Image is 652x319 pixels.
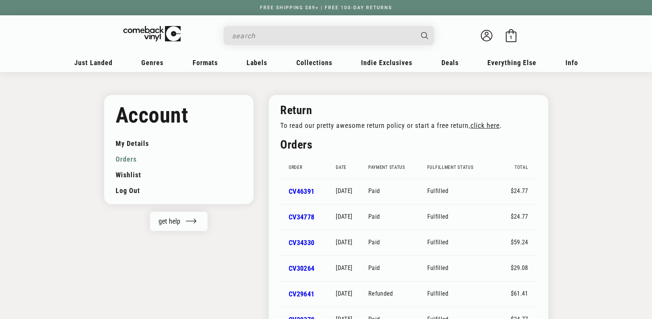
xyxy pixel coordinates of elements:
a: Orders [116,151,242,167]
th: Total [498,156,537,179]
button: get help [150,212,208,231]
span: Genres [141,59,163,67]
td: Paid [368,230,427,255]
span: Deals [441,59,459,67]
td: Refunded [368,281,427,307]
h2: Return [280,103,524,118]
span: 1 [510,34,512,40]
td: Fulfilled [427,255,498,281]
span: Info [565,59,578,67]
a: Order number CV34778 [289,213,314,221]
span: Formats [193,59,218,67]
a: Order number CV29641 [289,290,314,298]
a: click here [471,122,500,129]
time: [DATE] [336,239,352,246]
time: [DATE] [336,264,352,272]
time: [DATE] [336,187,352,195]
h1: Account [116,103,242,128]
th: Order [280,156,336,179]
td: $61.41 [498,281,537,307]
input: search [232,28,413,44]
div: Search [224,26,434,45]
time: [DATE] [336,213,352,220]
td: Fulfilled [427,281,498,307]
td: $59.24 [498,230,537,255]
th: Date [336,156,368,179]
time: [DATE] [336,290,352,297]
td: Paid [368,204,427,230]
button: Search [414,26,435,45]
span: Indie Exclusives [361,59,412,67]
td: Paid [368,179,427,204]
td: Paid [368,255,427,281]
th: Payment status [368,156,427,179]
p: To read our pretty awesome return policy or start a free return, . [280,121,524,129]
td: Fulfilled [427,179,498,204]
td: Fulfilled [427,204,498,230]
td: $24.77 [498,179,537,204]
th: Fulfillment status [427,156,498,179]
a: Wishlist [116,167,242,183]
a: Order number CV30264 [289,264,314,272]
span: Labels [247,59,267,67]
a: FREE SHIPPING $89+ | FREE 100-DAY RETURNS [252,5,400,10]
td: Fulfilled [427,230,498,255]
a: My Details [116,136,242,151]
span: Just Landed [74,59,113,67]
td: $29.08 [498,255,537,281]
h2: Orders [280,137,536,152]
td: $24.77 [498,204,537,230]
a: Log out [116,183,242,198]
a: Order number CV46391 [289,187,314,195]
span: Everything Else [487,59,536,67]
span: Collections [296,59,332,67]
a: Order number CV34330 [289,239,314,247]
